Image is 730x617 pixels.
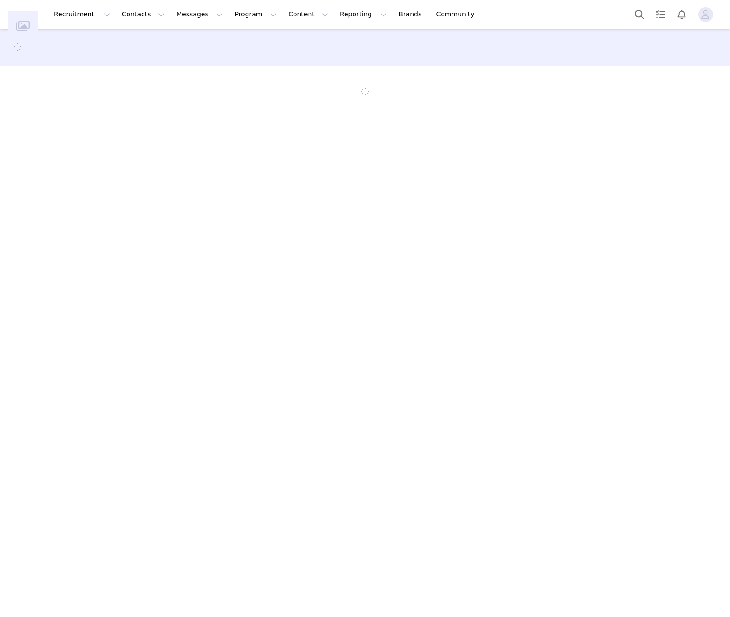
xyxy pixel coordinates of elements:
[48,4,116,25] button: Recruitment
[671,4,692,25] button: Notifications
[171,4,228,25] button: Messages
[334,4,392,25] button: Reporting
[692,7,722,22] button: Profile
[650,4,671,25] a: Tasks
[393,4,430,25] a: Brands
[701,7,710,22] div: avatar
[283,4,334,25] button: Content
[629,4,650,25] button: Search
[431,4,484,25] a: Community
[116,4,170,25] button: Contacts
[229,4,282,25] button: Program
